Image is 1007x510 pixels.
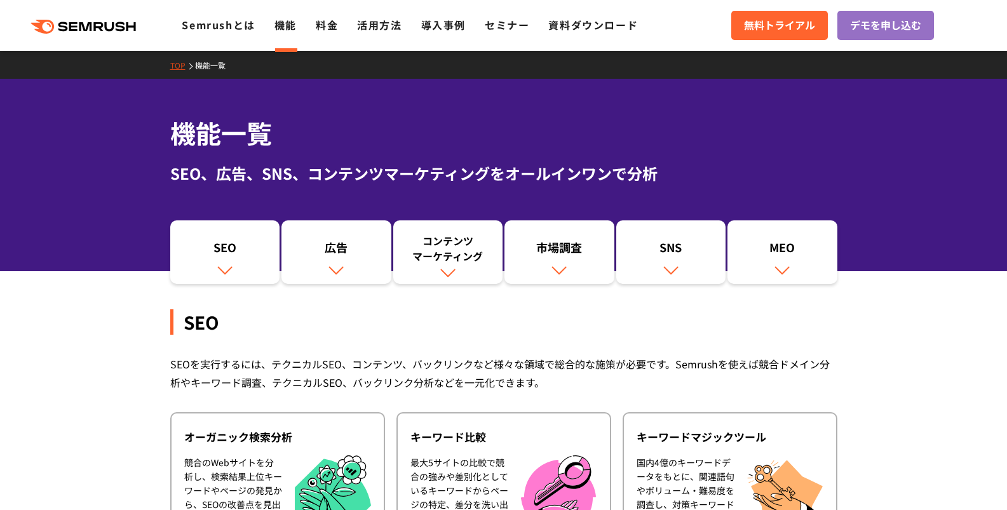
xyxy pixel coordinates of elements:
[184,429,371,445] div: オーガニック検索分析
[850,17,921,34] span: デモを申し込む
[170,60,195,70] a: TOP
[837,11,934,40] a: デモを申し込む
[288,239,385,261] div: 広告
[637,429,823,445] div: キーワードマジックツール
[170,355,837,392] div: SEOを実行するには、テクニカルSEO、コンテンツ、バックリンクなど様々な領域で総合的な施策が必要です。Semrushを使えば競合ドメイン分析やキーワード調査、テクニカルSEO、バックリンク分析...
[504,220,614,284] a: 市場調査
[281,220,391,284] a: 広告
[511,239,608,261] div: 市場調査
[177,239,274,261] div: SEO
[727,220,837,284] a: MEO
[734,239,831,261] div: MEO
[357,17,402,32] a: 活用方法
[548,17,638,32] a: 資料ダウンロード
[274,17,297,32] a: 機能
[170,220,280,284] a: SEO
[623,239,720,261] div: SNS
[182,17,255,32] a: Semrushとは
[744,17,815,34] span: 無料トライアル
[195,60,235,70] a: 機能一覧
[485,17,529,32] a: セミナー
[393,220,503,284] a: コンテンツマーケティング
[731,11,828,40] a: 無料トライアル
[421,17,466,32] a: 導入事例
[400,233,497,264] div: コンテンツ マーケティング
[316,17,338,32] a: 料金
[616,220,726,284] a: SNS
[170,114,837,152] h1: 機能一覧
[170,309,837,335] div: SEO
[410,429,597,445] div: キーワード比較
[170,162,837,185] div: SEO、広告、SNS、コンテンツマーケティングをオールインワンで分析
